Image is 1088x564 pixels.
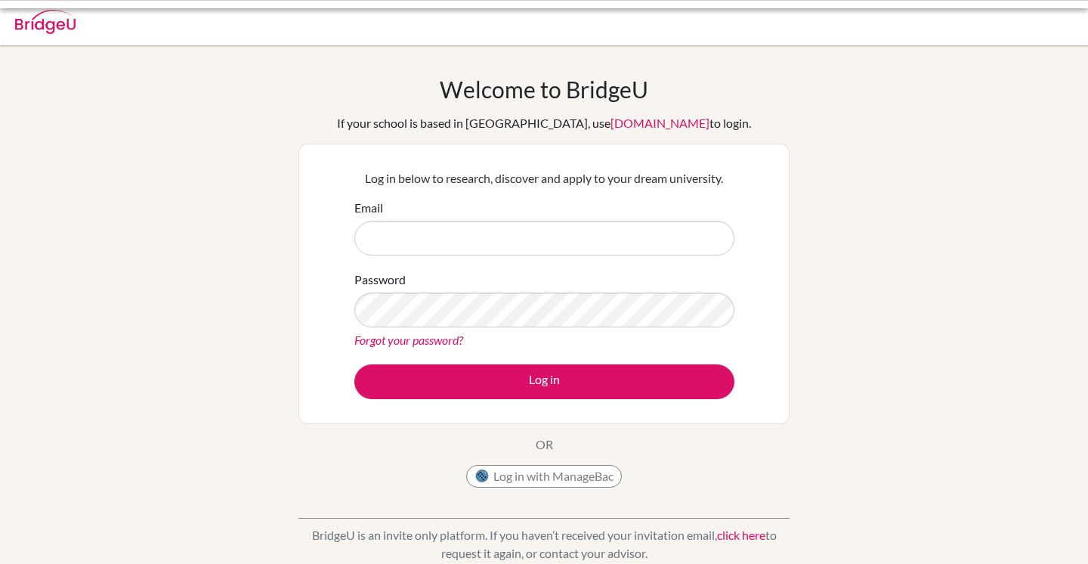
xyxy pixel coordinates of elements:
p: BridgeU is an invite only platform. If you haven’t received your invitation email, to request it ... [298,526,790,562]
img: Bridge-U [15,10,76,34]
label: Email [354,199,383,217]
p: OR [536,435,553,454]
button: Log in [354,364,734,399]
label: Password [354,271,406,289]
p: Log in below to research, discover and apply to your dream university. [354,169,734,187]
a: [DOMAIN_NAME] [610,116,709,130]
button: Log in with ManageBac [466,465,622,488]
div: If your school is based in [GEOGRAPHIC_DATA], use to login. [337,114,751,132]
h1: Welcome to BridgeU [440,76,648,103]
a: click here [717,528,765,542]
a: Forgot your password? [354,333,463,347]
